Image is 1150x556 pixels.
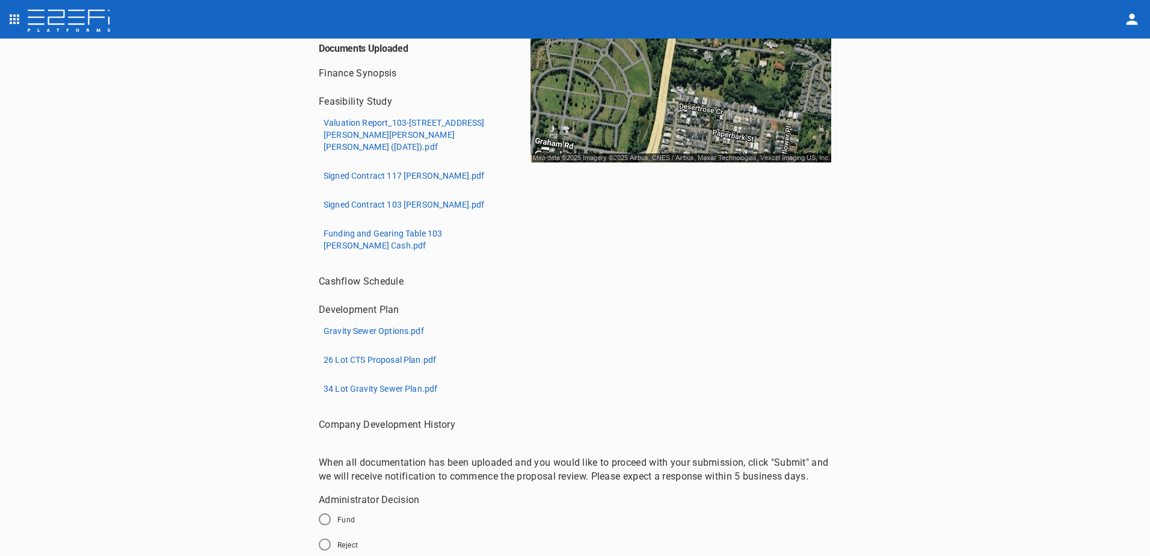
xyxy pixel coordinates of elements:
[337,541,358,549] span: Reject
[319,379,442,398] button: 34 Lot Gravity Sewer Plan.pdf
[319,195,490,214] button: Signed Contract 103 [PERSON_NAME].pdf
[319,166,490,185] button: Signed Contract 117 [PERSON_NAME].pdf
[319,303,399,317] p: Development Plan
[324,170,485,182] p: Signed Contract 117 [PERSON_NAME].pdf
[324,383,437,395] p: 34 Lot Gravity Sewer Plan.pdf
[319,321,429,341] button: Gravity Sewer Options.pdf
[319,113,508,156] button: Valuation Report_103-[STREET_ADDRESS][PERSON_NAME][PERSON_NAME][PERSON_NAME] ([DATE]).pdf
[324,325,424,337] p: Gravity Sewer Options.pdf
[319,493,831,507] label: Administrator Decision
[319,34,530,54] h6: Documents Uploaded
[324,354,436,366] p: 26 Lot CTS Proposal Plan.pdf
[324,117,503,153] p: Valuation Report_103-[STREET_ADDRESS][PERSON_NAME][PERSON_NAME][PERSON_NAME] ([DATE]).pdf
[319,224,508,255] button: Funding and Gearing Table 103 [PERSON_NAME] Cash.pdf
[319,418,455,431] p: Company Development History
[319,456,831,483] p: When all documentation has been uploaded and you would like to proceed with your submission, clic...
[319,66,397,80] p: Finance Synopsis
[324,227,503,252] p: Funding and Gearing Table 103 [PERSON_NAME] Cash.pdf
[319,94,392,108] p: Feasibility Study
[319,350,441,369] button: 26 Lot CTS Proposal Plan.pdf
[324,199,485,211] p: Signed Contract 103 [PERSON_NAME].pdf
[319,274,404,288] p: Cashflow Schedule
[337,516,355,524] span: Fund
